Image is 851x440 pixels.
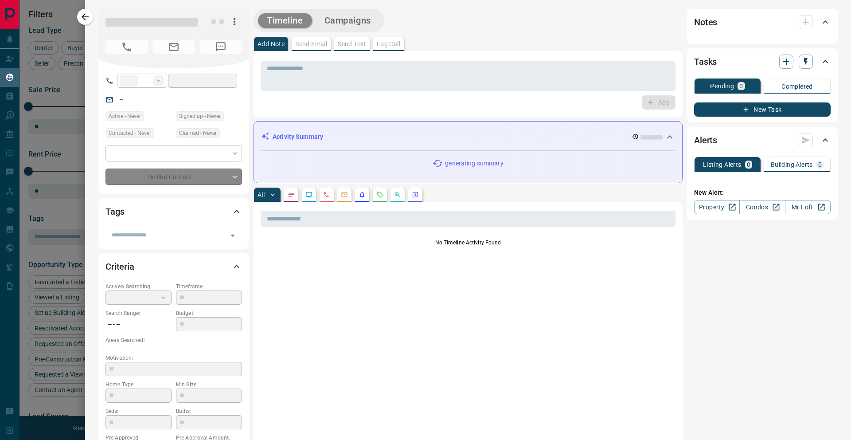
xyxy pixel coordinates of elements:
svg: Notes [288,191,295,198]
p: Areas Searched: [105,336,242,344]
p: All [258,192,265,198]
button: Campaigns [316,13,380,28]
span: No Email [152,40,195,54]
p: Pending [710,83,734,89]
p: Baths: [176,407,242,415]
p: Home Type: [105,381,172,389]
p: Timeframe: [176,283,242,291]
div: Tags [105,201,242,222]
p: Actively Searching: [105,283,172,291]
p: 0 [739,83,743,89]
p: Add Note [258,41,285,47]
p: No Timeline Activity Found [261,239,675,247]
h2: Tags [105,204,124,219]
svg: Opportunities [394,191,401,198]
p: 0 [818,161,822,168]
a: -- [120,96,123,103]
h2: Tasks [694,55,717,69]
span: No Number [105,40,148,54]
div: Do Not Contact [105,169,242,185]
div: Alerts [694,130,831,151]
p: -- - -- [105,317,172,332]
button: Open [226,229,239,242]
p: Beds: [105,407,172,415]
p: Min Size: [176,381,242,389]
p: Building Alerts [771,161,813,168]
span: Contacted - Never [109,129,151,137]
p: generating summary [445,159,503,168]
span: No Number [199,40,242,54]
a: Condos [739,200,785,214]
span: Active - Never [109,112,141,121]
a: Mr.Loft [785,200,831,214]
a: Property [694,200,740,214]
div: Activity Summary [261,129,675,145]
svg: Listing Alerts [359,191,366,198]
p: Search Range: [105,309,172,317]
p: 0 [747,161,750,168]
p: Completed [781,83,813,90]
div: Criteria [105,256,242,277]
button: Timeline [258,13,312,28]
p: Listing Alerts [703,161,742,168]
h2: Criteria [105,259,134,274]
button: New Task [694,102,831,117]
p: Activity Summary [273,132,323,141]
p: New Alert: [694,188,831,197]
svg: Requests [376,191,383,198]
div: Tasks [694,51,831,72]
h2: Notes [694,15,717,29]
svg: Calls [323,191,330,198]
svg: Agent Actions [412,191,419,198]
svg: Emails [341,191,348,198]
h2: Alerts [694,133,717,147]
span: Claimed - Never [179,129,217,137]
svg: Lead Browsing Activity [305,191,312,198]
p: Motivation: [105,354,242,362]
span: Signed up - Never [179,112,221,121]
p: Budget: [176,309,242,317]
div: Notes [694,12,831,33]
